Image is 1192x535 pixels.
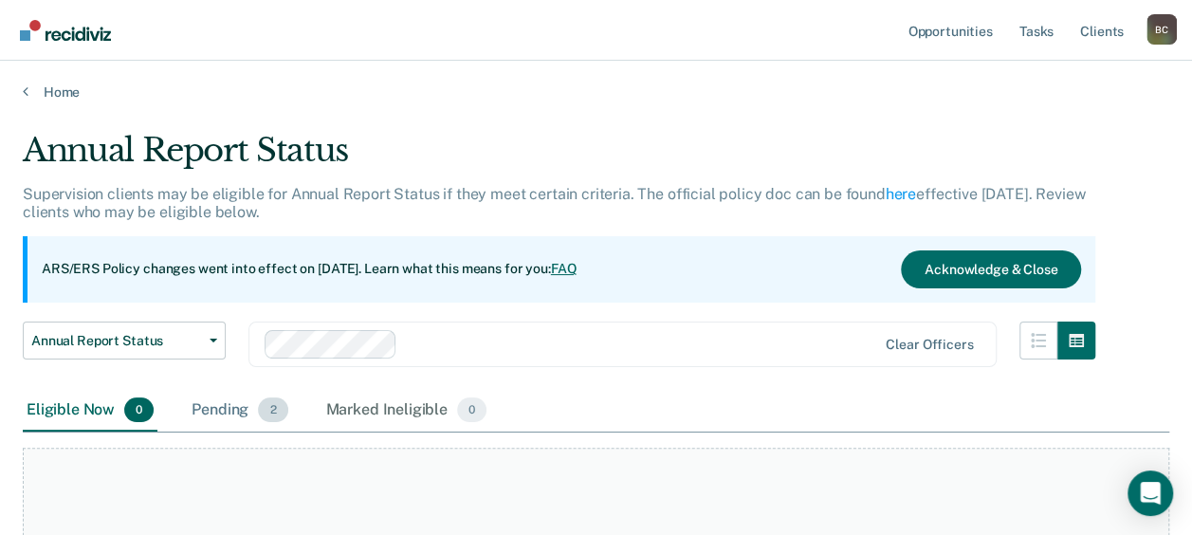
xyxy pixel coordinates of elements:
div: B C [1146,14,1177,45]
button: Profile dropdown button [1146,14,1177,45]
div: Clear officers [886,337,973,353]
div: Open Intercom Messenger [1128,470,1173,516]
button: Acknowledge & Close [901,250,1081,288]
div: Annual Report Status [23,131,1095,185]
span: 0 [124,397,154,422]
a: FAQ [551,261,578,276]
p: Supervision clients may be eligible for Annual Report Status if they meet certain criteria. The o... [23,185,1085,221]
span: Annual Report Status [31,333,202,349]
img: Recidiviz [20,20,111,41]
button: Annual Report Status [23,322,226,360]
a: here [886,185,916,203]
span: 0 [457,397,486,422]
span: 2 [258,397,287,422]
a: Home [23,83,1169,101]
div: Marked Ineligible0 [322,390,491,432]
p: ARS/ERS Policy changes went into effect on [DATE]. Learn what this means for you: [42,260,577,279]
div: Eligible Now0 [23,390,157,432]
div: Pending2 [188,390,291,432]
